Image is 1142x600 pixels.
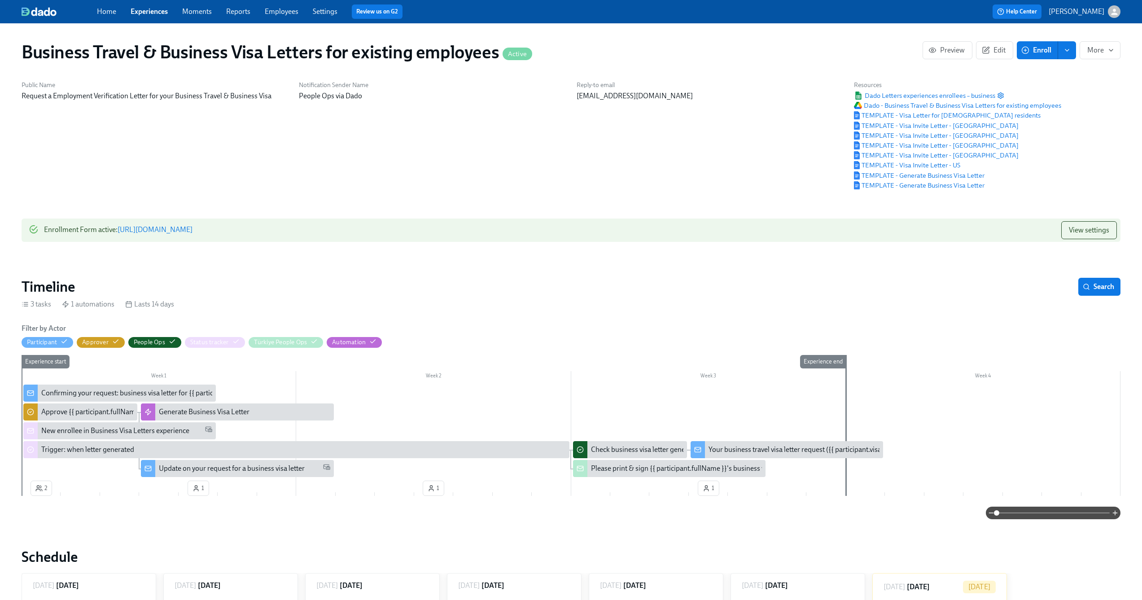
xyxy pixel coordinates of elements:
[118,225,193,234] a: [URL][DOMAIN_NAME]
[190,338,229,346] div: Status tracker
[41,407,268,417] div: Approve {{ participant.fullName }}'s request for a business travel visa letter
[458,581,480,591] p: [DATE]
[854,151,1019,160] a: Google DocumentTEMPLATE - Visa Invite Letter - [GEOGRAPHIC_DATA]
[1023,46,1051,55] span: Enroll
[800,355,846,368] div: Experience end
[1049,7,1104,17] p: [PERSON_NAME]
[23,422,216,439] div: New enrollee in Business Visa Letters experience
[930,46,965,55] span: Preview
[299,91,565,101] p: People Ops via Dado
[82,338,109,346] div: Hide Approver
[591,464,1120,473] div: Please print & sign {{ participant.fullName }}'s business visa letter ({{ participant.visaLetterD...
[22,355,70,368] div: Experience start
[591,445,1120,455] div: Check business visa letter generated for {{ participant.fullName }} ({{ participant.visaLetterDes...
[141,460,333,477] div: Update on your request for a business visa letter
[340,581,363,591] h6: [DATE]
[182,7,212,16] a: Moments
[854,91,995,100] span: Dado Letters experiences enrollees – business
[22,81,288,89] h6: Public Name
[41,426,189,436] div: New enrollee in Business Visa Letters experience
[854,131,1019,140] a: Google DocumentTEMPLATE - Visa Invite Letter - [GEOGRAPHIC_DATA]
[22,41,532,63] h1: Business Travel & Business Visa Letters for existing employees
[623,581,646,591] h6: [DATE]
[128,337,181,348] button: People Ops
[923,41,972,59] button: Preview
[41,445,134,455] div: Trigger: when letter generated
[296,371,571,383] div: Week 2
[854,122,860,130] img: Google Document
[134,338,165,346] div: Hide People Ops
[481,581,504,591] h6: [DATE]
[44,221,193,239] div: Enrollment Form active :
[854,131,1019,140] span: TEMPLATE - Visa Invite Letter - [GEOGRAPHIC_DATA]
[854,102,862,109] img: Google Drive
[854,181,984,190] a: Google DocumentTEMPLATE - Generate Business Visa Letter
[984,46,1006,55] span: Edit
[22,324,66,333] h6: Filter by Actor
[159,407,249,417] div: Generate Business Visa Letter
[976,41,1013,59] a: Edit
[22,299,51,309] div: 3 tasks
[854,161,960,170] span: TEMPLATE - Visa Invite Letter - US
[23,403,137,420] div: Approve {{ participant.fullName }}'s request for a business travel visa letter
[703,484,714,493] span: 1
[33,581,54,591] p: [DATE]
[323,463,330,473] span: Work Email
[854,171,984,180] span: TEMPLATE - Generate Business Visa Letter
[205,425,212,436] span: Work Email
[22,371,296,383] div: Week 1
[265,7,298,16] a: Employees
[854,91,995,100] a: Google SheetDado Letters experiences enrollees – business
[77,337,125,348] button: Approver
[854,181,984,190] span: TEMPLATE - Generate Business Visa Letter
[1085,282,1114,291] span: Search
[854,161,860,169] img: Google Document
[316,581,338,591] p: [DATE]
[854,101,1061,110] a: Google DriveDado - Business Travel & Business Visa Letters for existing employees
[854,171,984,180] a: Google DocumentTEMPLATE - Generate Business Visa Letter
[854,111,860,119] img: Google Document
[254,338,307,346] div: Hide Türkiye People Ops
[356,7,398,16] a: Review us on G2
[1017,41,1058,59] button: Enroll
[22,91,288,101] p: Request a Employment Verification Letter for your Business Travel & Business Visa
[22,7,97,16] a: dado
[22,548,1120,566] h2: Schedule
[1078,278,1120,296] button: Search
[332,338,366,346] div: Hide Automation
[1049,5,1120,18] button: [PERSON_NAME]
[56,581,79,591] h6: [DATE]
[742,581,763,591] p: [DATE]
[573,460,766,477] div: Please print & sign {{ participant.fullName }}'s business visa letter ({{ participant.visaLetterD...
[198,581,221,591] h6: [DATE]
[854,151,860,159] img: Google Document
[854,131,860,140] img: Google Document
[97,7,116,16] a: Home
[573,441,687,458] div: Check business visa letter generated for {{ participant.fullName }} ({{ participant.visaLetterDes...
[428,484,439,493] span: 1
[249,337,324,348] button: Türkiye People Ops
[41,388,327,398] div: Confirming your request: business visa letter for {{ participant.visaLetterDestinationCountry }}
[698,481,719,496] button: 1
[226,7,250,16] a: Reports
[854,101,1061,110] span: Dado - Business Travel & Business Visa Letters for existing employees
[854,171,860,180] img: Google Document
[691,441,883,458] div: Your business travel visa letter request ({{ participant.visaLetterDestinationCountry }}, {{ part...
[1058,41,1076,59] button: enroll
[854,121,1019,130] a: Google DocumentTEMPLATE - Visa Invite Letter - [GEOGRAPHIC_DATA]
[600,581,621,591] p: [DATE]
[185,337,245,348] button: Status tracker
[188,481,209,496] button: 1
[22,7,57,16] img: dado
[23,441,569,458] div: Trigger: when letter generated
[193,484,204,493] span: 1
[141,403,333,420] div: Generate Business Visa Letter
[27,338,57,346] div: Hide Participant
[884,582,905,592] p: [DATE]
[1069,226,1109,235] span: View settings
[854,111,1041,120] a: Google DocumentTEMPLATE - Visa Letter for [DEMOGRAPHIC_DATA] residents
[997,7,1037,16] span: Help Center
[577,91,843,101] p: [EMAIL_ADDRESS][DOMAIN_NAME]
[854,111,1041,120] span: TEMPLATE - Visa Letter for [DEMOGRAPHIC_DATA] residents
[854,161,960,170] a: Google DocumentTEMPLATE - Visa Invite Letter - US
